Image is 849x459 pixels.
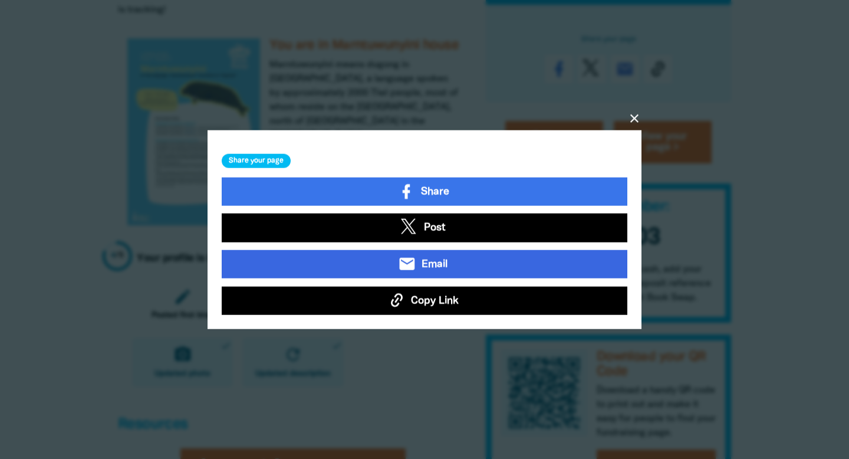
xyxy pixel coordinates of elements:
[222,250,627,278] a: emailEmail
[627,111,641,125] button: close
[222,214,627,242] a: Post
[424,220,446,235] span: Post
[222,286,627,314] button: Copy Link
[222,153,291,168] h3: Share your page
[411,293,459,308] span: Copy Link
[422,257,448,272] span: Email
[421,183,449,199] span: Share
[222,177,627,205] a: Share
[398,255,416,273] i: email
